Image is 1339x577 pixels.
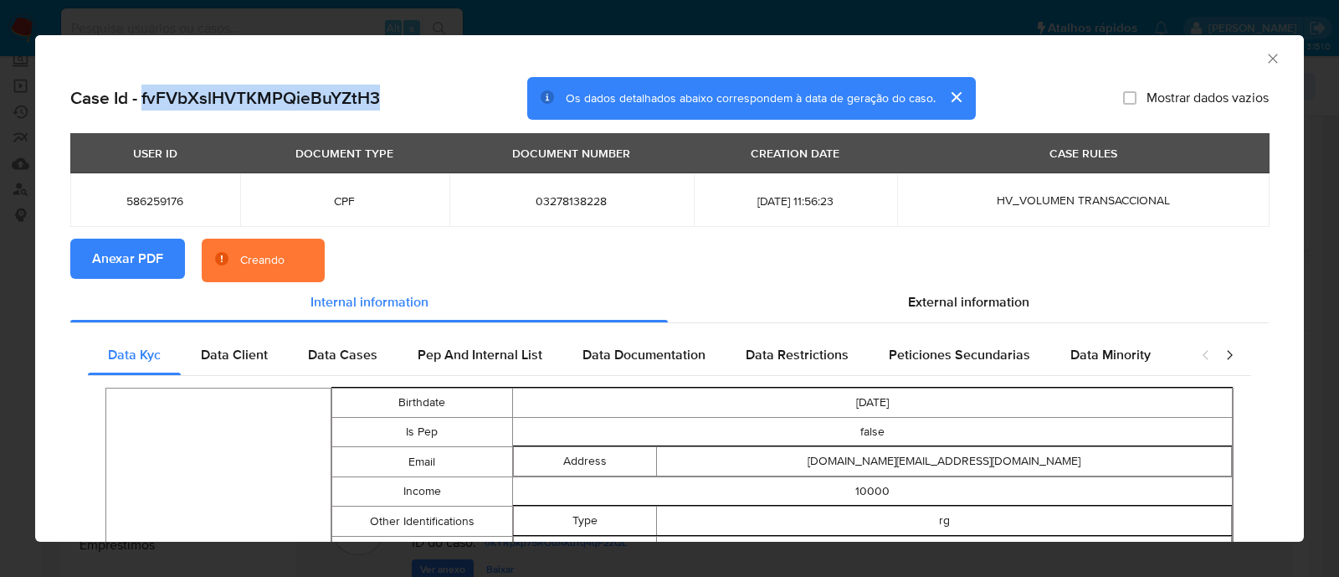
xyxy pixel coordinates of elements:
[70,87,380,109] h2: Case Id - fvFVbXslHVTKMPQieBuYZtH3
[240,252,285,269] div: Creando
[657,537,1232,566] td: 68
[308,345,377,364] span: Data Cases
[469,193,674,209] span: 03278138228
[332,447,512,477] td: Email
[1123,91,1136,105] input: Mostrar dados vazios
[310,292,428,312] span: Internal information
[512,477,1233,507] td: 10000
[260,193,429,209] span: CPF
[741,139,849,167] div: CREATION DATE
[566,90,936,106] span: Os dados detalhados abaixo correspondem à data de geração do caso.
[512,418,1233,447] td: false
[332,389,512,418] td: Birthdate
[746,345,849,364] span: Data Restrictions
[657,447,1232,477] td: [DOMAIN_NAME][EMAIL_ADDRESS][DOMAIN_NAME]
[332,418,512,447] td: Is Pep
[513,537,657,566] td: Area Code
[285,139,403,167] div: DOCUMENT TYPE
[582,345,705,364] span: Data Documentation
[1265,50,1280,65] button: Fechar a janela
[35,35,1304,542] div: closure-recommendation-modal
[908,292,1029,312] span: External information
[332,507,512,537] td: Other Identifications
[997,192,1170,209] span: HV_VOLUMEN TRANSACCIONAL
[714,193,877,209] span: [DATE] 11:56:23
[513,507,657,536] td: Type
[1039,139,1127,167] div: CASE RULES
[201,345,268,364] span: Data Client
[1147,90,1269,106] span: Mostrar dados vazios
[332,477,512,507] td: Income
[889,345,1030,364] span: Peticiones Secundarias
[936,77,976,117] button: cerrar
[418,345,542,364] span: Pep And Internal List
[108,345,161,364] span: Data Kyc
[123,139,187,167] div: USER ID
[1070,345,1151,364] span: Data Minority
[70,282,1269,322] div: Detailed info
[657,507,1232,536] td: rg
[88,335,1184,375] div: Detailed internal info
[92,240,163,277] span: Anexar PDF
[90,193,220,209] span: 586259176
[512,389,1233,418] td: [DATE]
[513,447,657,477] td: Address
[70,239,185,279] button: Anexar PDF
[502,139,640,167] div: DOCUMENT NUMBER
